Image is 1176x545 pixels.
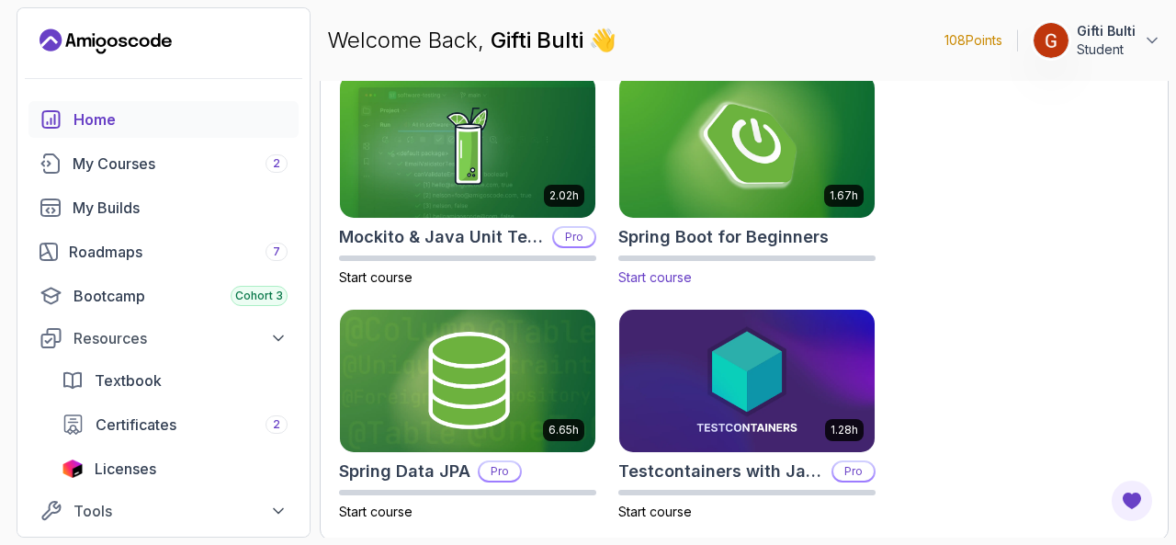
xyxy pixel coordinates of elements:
h2: Mockito & Java Unit Testing [339,224,545,250]
span: Start course [618,504,692,519]
button: Tools [28,494,299,528]
div: Home [73,108,288,131]
p: 2.02h [549,188,579,203]
a: Testcontainers with Java card1.28hTestcontainers with JavaProStart course [618,309,876,522]
span: Certificates [96,414,176,436]
a: Spring Boot for Beginners card1.67hSpring Boot for BeginnersStart course [618,74,876,287]
img: Spring Data JPA card [340,310,595,453]
a: bootcamp [28,278,299,314]
span: Licenses [95,458,156,480]
a: Landing page [40,27,172,56]
img: Testcontainers with Java card [619,310,875,453]
a: courses [28,145,299,182]
div: My Builds [73,197,288,219]
h2: Spring Boot for Beginners [618,224,829,250]
p: 1.28h [831,423,858,437]
span: Start course [339,504,413,519]
span: Cohort 3 [235,289,283,303]
button: user profile imageGifti BultiStudent [1033,22,1161,59]
button: Resources [28,322,299,355]
span: 2 [273,156,280,171]
p: 6.65h [548,423,579,437]
div: Roadmaps [69,241,288,263]
a: home [28,101,299,138]
a: Mockito & Java Unit Testing card2.02hMockito & Java Unit TestingProStart course [339,74,596,287]
span: Textbook [95,369,162,392]
p: Pro [554,228,594,246]
a: textbook [51,362,299,399]
span: 2 [273,417,280,432]
a: roadmaps [28,233,299,270]
p: Gifti Bulti [1077,22,1136,40]
a: licenses [51,450,299,487]
div: My Courses [73,153,288,175]
img: Spring Boot for Beginners card [613,71,881,221]
img: jetbrains icon [62,460,84,478]
p: Pro [833,462,874,481]
a: builds [28,189,299,226]
h2: Testcontainers with Java [618,459,824,484]
img: user profile image [1034,23,1069,58]
div: Tools [73,500,288,522]
a: certificates [51,406,299,443]
span: Start course [339,269,413,285]
div: Resources [73,327,288,349]
span: Start course [618,269,692,285]
p: Welcome Back, [327,26,616,55]
div: Bootcamp [73,285,288,307]
a: Spring Data JPA card6.65hSpring Data JPAProStart course [339,309,596,522]
h2: Spring Data JPA [339,459,470,484]
p: 108 Points [944,31,1002,50]
p: Pro [480,462,520,481]
p: 1.67h [830,188,858,203]
span: 7 [273,244,280,259]
span: 👋 [589,26,616,55]
img: Mockito & Java Unit Testing card [340,74,595,218]
p: Student [1077,40,1136,59]
button: Open Feedback Button [1110,479,1154,523]
span: Gifti Bulti [491,27,589,53]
